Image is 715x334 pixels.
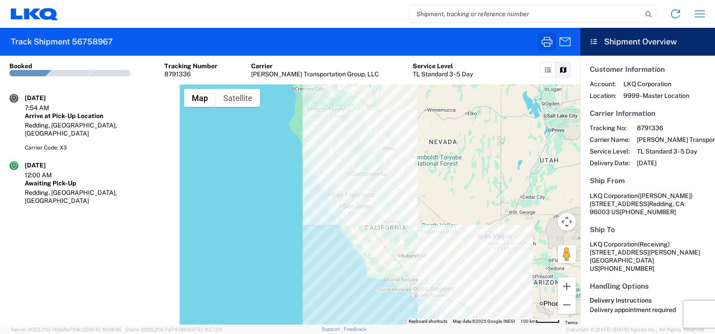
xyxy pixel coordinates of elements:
span: [DATE] 10:09:35 [85,327,121,332]
div: 7:54 AM [25,104,70,112]
span: [STREET_ADDRESS] [590,200,649,207]
span: Server: 2025.21.0-769a9a7b8c3 [11,327,121,332]
span: LKQ Corporation [590,192,638,199]
header: Shipment Overview [580,28,715,56]
span: Client: 2025.21.0-7d7479b [125,327,222,332]
a: Feedback [344,326,366,332]
h5: Customer Information [590,65,706,74]
div: Carrier [251,62,379,70]
div: [DATE] [25,161,70,169]
div: 8791336 [164,70,217,78]
span: ([PERSON_NAME]) [638,192,693,199]
span: (Receiving) [638,241,670,248]
div: 12:00 AM [25,171,70,179]
div: Carrier Code: X3 [25,144,170,152]
span: LKQ Corporation [623,80,689,88]
span: [PHONE_NUMBER] [620,208,676,215]
address: Redding, CA 96003 US [590,192,706,216]
span: Location: [590,92,616,100]
span: LKQ Corporation [STREET_ADDRESS][PERSON_NAME] [590,241,700,256]
h2: Track Shipment 56758967 [11,36,113,47]
div: TL Standard 3 - 5 Day [413,70,473,78]
h5: Carrier Information [590,109,706,118]
div: Service Level [413,62,473,70]
div: Awaiting Pick-Up [25,179,170,187]
span: Account: [590,80,616,88]
button: Show satellite imagery [216,89,260,107]
span: 100 km [521,319,536,324]
span: 9999 - Master Location [623,92,689,100]
h6: Delivery Instructions [590,297,706,304]
div: Redding, [GEOGRAPHIC_DATA], [GEOGRAPHIC_DATA] [25,121,170,137]
div: [DATE] [25,94,70,102]
button: Map Scale: 100 km per 49 pixels [518,318,562,325]
h5: Other Information [590,323,706,332]
div: Booked [9,62,32,70]
button: Zoom out [558,296,576,314]
span: Service Level: [590,147,630,155]
button: Map camera controls [558,213,576,231]
span: Copyright © [DATE]-[DATE] Agistix Inc., All Rights Reserved [566,325,704,334]
button: Show street map [184,89,216,107]
div: Arrive at Pick-Up Location [25,112,170,120]
address: [GEOGRAPHIC_DATA] US [590,240,706,272]
a: Support [322,326,344,332]
span: [PHONE_NUMBER] [598,265,654,272]
span: Carrier Name: [590,136,630,144]
div: [PERSON_NAME] Transportation Group, LLC [251,70,379,78]
span: Tracking No: [590,124,630,132]
div: Delivery appointment required [590,306,706,314]
h5: Ship To [590,225,706,234]
a: Terms [565,320,578,325]
button: Zoom in [558,277,576,295]
h5: Ship From [590,176,706,185]
span: Delivery Date: [590,159,630,167]
span: [DATE] 11:37:29 [187,327,222,332]
div: Redding, [GEOGRAPHIC_DATA], [GEOGRAPHIC_DATA] [25,189,170,205]
img: Google [182,313,212,325]
div: Tracking Number [164,62,217,70]
h5: Handling Options [590,282,706,290]
a: Open this area in Google Maps (opens a new window) [182,313,212,325]
input: Shipment, tracking or reference number [410,5,642,22]
span: Map data ©2025 Google, INEGI [453,319,515,324]
button: Drag Pegman onto the map to open Street View [558,245,576,263]
button: Keyboard shortcuts [409,318,447,325]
